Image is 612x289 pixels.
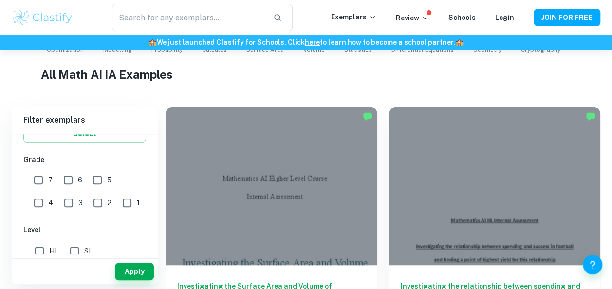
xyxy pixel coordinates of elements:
[84,246,93,256] span: SL
[2,37,610,48] h6: We just launched Clastify for Schools. Click to learn how to become a school partner.
[521,45,560,54] span: Cryptography
[303,45,325,54] span: Volume
[137,198,140,208] span: 1
[396,13,429,23] p: Review
[495,14,514,21] a: Login
[78,198,83,208] span: 3
[12,8,74,27] img: Clastify logo
[202,45,227,54] span: Calculus
[534,9,600,26] button: JOIN FOR FREE
[391,45,454,54] span: Differential Equations
[108,198,111,208] span: 2
[331,12,376,22] p: Exemplars
[151,45,183,54] span: Probability
[23,154,146,165] h6: Grade
[23,224,146,235] h6: Level
[363,111,372,121] img: Marked
[115,263,154,280] button: Apply
[48,175,53,185] span: 7
[246,45,284,54] span: Surface Area
[47,45,84,54] span: Optimization
[107,175,111,185] span: 5
[583,255,602,274] button: Help and Feedback
[48,198,53,208] span: 4
[49,246,58,256] span: HL
[103,45,132,54] span: Modelling
[78,175,82,185] span: 6
[112,4,265,31] input: Search for any exemplars...
[344,45,372,54] span: Statistics
[305,38,320,46] a: here
[148,38,157,46] span: 🏫
[455,38,464,46] span: 🏫
[41,66,571,83] h1: All Math AI IA Examples
[586,111,595,121] img: Marked
[448,14,476,21] a: Schools
[12,107,158,134] h6: Filter exemplars
[473,45,501,54] span: Geometry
